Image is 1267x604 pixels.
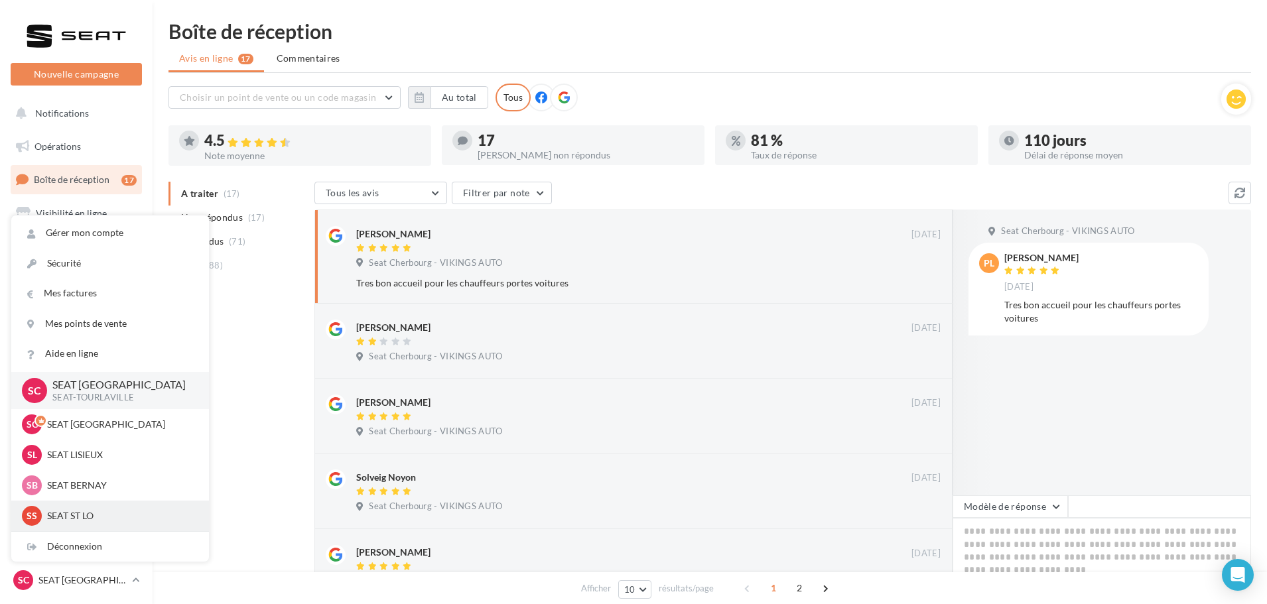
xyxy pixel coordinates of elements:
[47,448,193,461] p: SEAT LISIEUX
[52,377,188,393] p: SEAT [GEOGRAPHIC_DATA]
[911,548,941,560] span: [DATE]
[8,133,145,160] a: Opérations
[911,397,941,409] span: [DATE]
[11,278,209,308] a: Mes factures
[27,448,37,461] span: SL
[204,151,421,160] div: Note moyenne
[277,52,340,65] span: Commentaires
[356,227,431,241] div: [PERSON_NAME]
[8,200,145,227] a: Visibilité en ligne
[911,322,941,334] span: [DATE]
[326,187,379,198] span: Tous les avis
[369,501,502,513] span: Seat Cherbourg - VIKINGS AUTO
[11,339,209,369] a: Aide en ligne
[38,574,127,587] p: SEAT [GEOGRAPHIC_DATA]
[204,133,421,149] div: 4.5
[1024,133,1240,148] div: 110 jours
[581,582,611,595] span: Afficher
[27,509,37,522] span: SS
[8,233,145,261] a: Campagnes
[8,298,145,326] a: Médiathèque
[356,276,854,290] div: Tres bon accueil pour les chauffeurs portes voitures
[984,257,994,270] span: PL
[624,584,635,595] span: 10
[27,418,38,431] span: SC
[1004,298,1198,325] div: Tres bon accueil pour les chauffeurs portes voitures
[356,471,416,484] div: Solveig Noyon
[314,182,447,204] button: Tous les avis
[168,21,1251,41] div: Boîte de réception
[8,265,145,293] a: Contacts
[751,133,967,148] div: 81 %
[206,260,223,271] span: (88)
[478,151,694,160] div: [PERSON_NAME] non répondus
[789,577,810,599] span: 2
[618,580,652,599] button: 10
[953,495,1068,518] button: Modèle de réponse
[47,509,193,522] p: SEAT ST LO
[27,479,38,492] span: SB
[8,332,145,359] a: Calendrier
[36,208,107,219] span: Visibilité en ligne
[52,392,188,404] p: SEAT-TOURLAVILLE
[8,364,145,403] a: PLV et print personnalisable
[35,107,89,119] span: Notifications
[11,249,209,278] a: Sécurité
[8,99,139,127] button: Notifications
[356,396,431,409] div: [PERSON_NAME]
[911,472,941,484] span: [DATE]
[47,418,193,431] p: SEAT [GEOGRAPHIC_DATA]
[408,86,488,109] button: Au total
[168,86,401,109] button: Choisir un point de vente ou un code magasin
[8,165,145,194] a: Boîte de réception17
[28,383,41,398] span: SC
[34,174,109,185] span: Boîte de réception
[496,84,531,111] div: Tous
[452,182,552,204] button: Filtrer par note
[18,574,29,587] span: SC
[248,212,265,223] span: (17)
[229,236,245,247] span: (71)
[356,321,431,334] div: [PERSON_NAME]
[369,257,502,269] span: Seat Cherbourg - VIKINGS AUTO
[11,63,142,86] button: Nouvelle campagne
[180,91,376,103] span: Choisir un point de vente ou un code magasin
[121,175,137,186] div: 17
[763,577,784,599] span: 1
[431,86,488,109] button: Au total
[659,582,714,595] span: résultats/page
[369,351,502,363] span: Seat Cherbourg - VIKINGS AUTO
[1004,253,1079,263] div: [PERSON_NAME]
[1001,225,1134,237] span: Seat Cherbourg - VIKINGS AUTO
[478,133,694,148] div: 17
[34,141,81,152] span: Opérations
[1004,281,1034,293] span: [DATE]
[11,218,209,248] a: Gérer mon compte
[11,309,209,339] a: Mes points de vente
[11,568,142,593] a: SC SEAT [GEOGRAPHIC_DATA]
[11,532,209,562] div: Déconnexion
[1024,151,1240,160] div: Délai de réponse moyen
[356,546,431,559] div: [PERSON_NAME]
[751,151,967,160] div: Taux de réponse
[1222,559,1254,591] div: Open Intercom Messenger
[8,408,145,448] a: Campagnes DataOnDemand
[47,479,193,492] p: SEAT BERNAY
[369,426,502,438] span: Seat Cherbourg - VIKINGS AUTO
[181,211,243,224] span: Non répondus
[911,229,941,241] span: [DATE]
